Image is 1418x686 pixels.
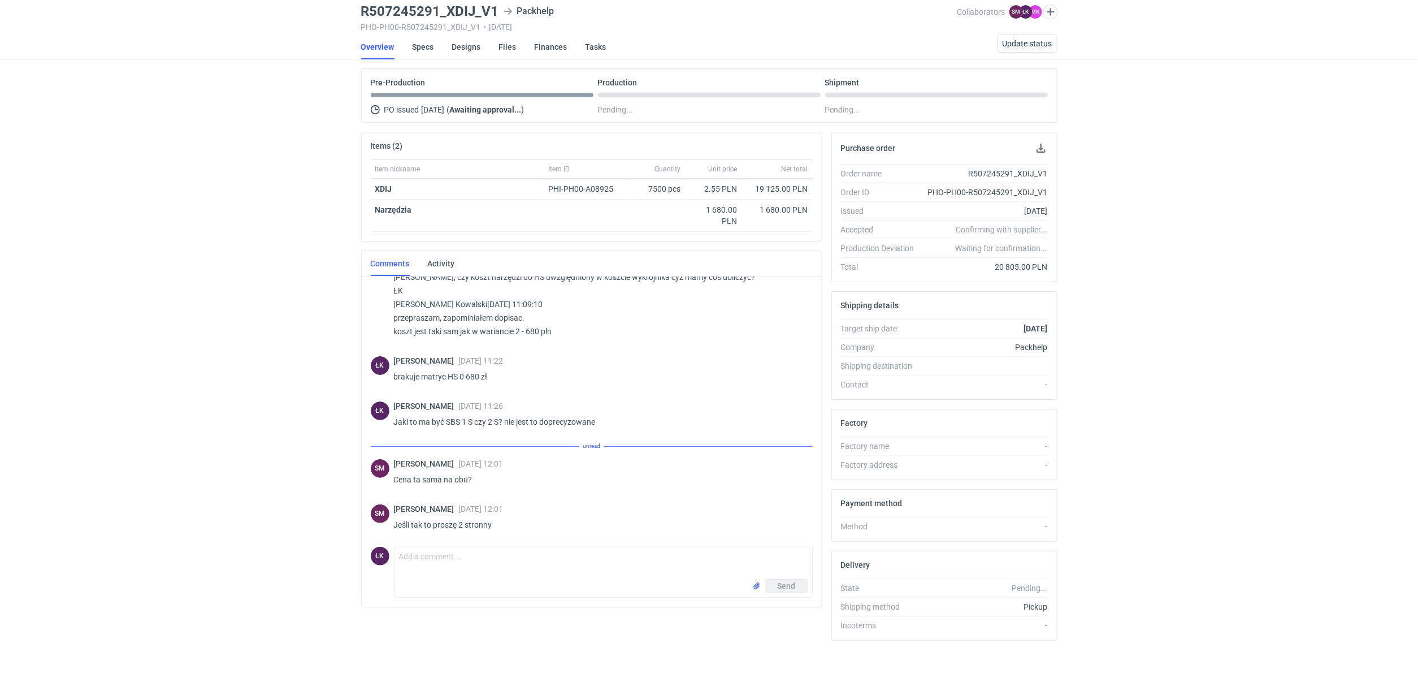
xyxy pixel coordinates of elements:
div: Pending... [825,103,1048,117]
p: Production [598,78,638,87]
em: Pending... [1012,584,1047,593]
figcaption: SM [1009,5,1023,19]
div: Order name [841,168,923,179]
button: Update status [998,34,1057,53]
h2: Factory [841,418,868,428]
div: 19 125.00 PLN [747,183,808,195]
div: 7500 pcs [629,179,686,200]
span: Item nickname [375,165,420,174]
span: [PERSON_NAME] [394,402,459,411]
div: 2.55 PLN [690,183,738,195]
div: Factory name [841,441,923,452]
div: State [841,583,923,594]
div: Packhelp [504,5,554,18]
div: 20 805.00 PLN [923,261,1048,273]
div: Packhelp [923,342,1048,353]
figcaption: SM [371,459,389,478]
h2: Purchase order [841,144,896,153]
strong: XDIJ [375,184,392,193]
figcaption: ŁK [1019,5,1033,19]
a: Files [499,34,517,59]
div: 1 680.00 PLN [747,204,808,215]
div: R507245291_XDIJ_V1 [923,168,1048,179]
p: Pre-Production [371,78,426,87]
div: [DATE] [923,205,1048,217]
span: ) [522,105,524,114]
div: Shipping destination [841,360,923,372]
p: Jaki to ma być SBS 1 S czy 2 S? nie jest to doprecyzowane [394,415,804,429]
span: [PERSON_NAME] [394,459,459,468]
figcaption: ŁK [371,356,389,375]
p: Jeśli tak to proszę 2 stronny [394,518,804,532]
span: [DATE] 12:01 [459,504,504,514]
a: Overview [361,34,394,59]
div: - [923,379,1048,390]
figcaption: ŁK [371,547,389,566]
span: [DATE] 11:26 [459,402,504,411]
div: Łukasz Kowalski [371,356,389,375]
div: Target ship date [841,323,923,334]
span: • [484,23,487,32]
h2: Shipping details [841,301,899,310]
div: Contact [841,379,923,390]
span: [DATE] 12:01 [459,459,504,468]
div: Order ID [841,187,923,198]
span: Collaborators [957,7,1005,16]
span: unread [579,440,604,452]
div: Method [841,521,923,532]
span: Quantity [655,165,681,174]
figcaption: ŁK [371,402,389,420]
p: Shipment [825,78,860,87]
span: [PERSON_NAME] [394,504,459,514]
h2: Delivery [841,560,870,569]
a: Activity [428,251,455,276]
em: Confirming with supplier... [956,225,1047,234]
div: Factory address [841,459,923,471]
div: PHI-PH00-A08925 [549,183,625,195]
div: Company [841,342,923,353]
span: Send [778,582,796,590]
strong: Narzędzia [375,205,412,214]
span: Item ID [549,165,570,174]
a: Specs [413,34,434,59]
div: Total [841,261,923,273]
div: PO issued [371,103,593,117]
span: Update status [1003,40,1052,48]
span: ( [447,105,450,114]
figcaption: MK [1029,5,1042,19]
h2: Items (2) [371,141,403,150]
p: [PERSON_NAME] Kubiak[DATE] 11:06:59 [PERSON_NAME], czy koszt narzędzi do HS uwzględniony w koszci... [394,257,804,338]
strong: Awaiting approval... [450,105,522,114]
div: Accepted [841,224,923,235]
p: Cena ta sama na obu? [394,473,804,486]
div: Sebastian Markut [371,459,389,478]
div: Production Deviation [841,243,923,254]
span: [PERSON_NAME] [394,356,459,365]
button: Send [766,579,808,593]
a: Designs [452,34,481,59]
span: Unit price [709,165,738,174]
div: Sebastian Markut [371,504,389,523]
div: PHO-PH00-R507245291_XDIJ_V1 [923,187,1048,198]
div: PHO-PH00-R507245291_XDIJ_V1 [DATE] [361,23,957,32]
h2: Payment method [841,499,903,508]
h3: R507245291_XDIJ_V1 [361,5,499,18]
div: Łukasz Kowalski [371,547,389,566]
em: Waiting for confirmation... [955,243,1047,254]
span: [DATE] 11:22 [459,356,504,365]
a: Finances [535,34,567,59]
div: Pickup [923,601,1048,612]
a: Comments [371,251,410,276]
div: Łukasz Kowalski [371,402,389,420]
button: Edit collaborators [1043,5,1057,19]
p: brakuje matryc HS 0 680 zł [394,370,804,383]
strong: [DATE] [1024,324,1047,333]
div: Shipping method [841,601,923,612]
a: Tasks [586,34,606,59]
div: - [923,521,1048,532]
span: Pending... [598,103,634,117]
div: 1 680.00 PLN [690,204,738,227]
span: Net total [782,165,808,174]
div: - [923,441,1048,452]
div: - [923,459,1048,471]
